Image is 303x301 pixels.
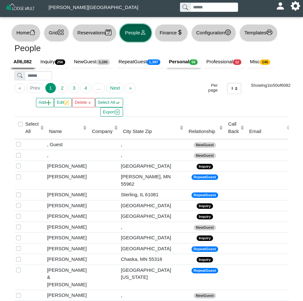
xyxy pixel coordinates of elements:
[95,98,123,107] button: Select Allcheck all
[106,83,124,93] button: Go to next page
[64,100,69,105] svg: pencil square
[14,43,147,54] h3: People
[45,243,88,254] td: [PERSON_NAME]
[202,56,246,68] a: Professional12
[165,56,202,68] a: Personal56
[239,24,278,42] button: Templatesprinter
[119,243,185,254] td: [GEOGRAPHIC_DATA]
[197,203,213,209] span: Inquiry
[58,29,64,35] svg: grid
[72,24,117,42] button: Reservationscalendar2 check
[192,246,218,252] span: RepeatGuest
[197,214,213,219] span: Inquiry
[45,172,88,190] td: [PERSON_NAME]
[278,4,283,8] svg: person fill
[233,59,241,65] span: 12
[281,83,290,88] span: 6082
[45,200,88,211] td: [PERSON_NAME]
[5,3,36,14] img: Z
[273,83,278,88] span: 50
[45,233,88,243] td: [PERSON_NAME]
[123,128,178,135] div: City State Zip
[192,174,218,180] span: RepeatGuest
[197,164,213,169] span: Inquiry
[45,211,88,222] td: [PERSON_NAME]
[246,56,275,68] a: Misc146
[251,83,289,88] h6: Showing to of
[54,98,72,107] button: Editpencil square
[119,172,185,190] td: [PERSON_NAME], MN 55962
[119,200,185,211] td: [GEOGRAPHIC_DATA]
[45,290,88,301] td: [PERSON_NAME]
[125,83,136,93] button: Go to last page
[197,257,213,262] span: Inquiry
[45,150,88,161] td: ,
[189,59,198,65] span: 56
[44,24,69,42] button: Gridgrid
[25,120,39,135] label: Select All
[29,29,35,35] svg: house
[45,265,88,290] td: [PERSON_NAME] & [PERSON_NAME]
[20,59,32,64] b: 6,082
[72,98,95,107] button: Deletex
[100,107,123,117] button: Exportfile excel
[45,190,88,200] td: [PERSON_NAME]
[119,150,185,161] td: ,
[17,73,22,78] svg: search
[197,235,213,241] span: Inquiry
[70,56,115,68] a: NewGuest3,286
[69,83,79,93] button: Go to page 3
[45,222,88,233] td: [PERSON_NAME]
[183,4,188,10] svg: search
[10,56,37,68] a: All6,082
[120,24,151,42] button: Peopleperson
[119,290,185,301] td: ,
[228,120,239,135] div: Call Back
[189,128,218,135] div: Relationship
[267,83,269,88] span: 1
[249,128,285,135] div: Email
[177,29,183,35] svg: currency dollar
[57,83,67,93] button: Go to page 2
[14,83,194,93] ul: Pagination
[36,98,54,107] button: Addplus
[45,83,56,93] button: Go to page 1
[119,254,185,265] td: Chaska, MN 55318
[266,29,272,35] svg: printer
[155,24,188,42] button: Financecurrency dollar
[87,100,92,105] svg: x
[11,24,40,42] button: Homehouse
[92,128,112,135] div: Company
[115,100,120,105] svg: check all
[80,83,91,93] button: Go to page 4
[225,29,231,35] svg: gear
[192,192,218,198] span: RepeatGuest
[119,222,185,233] td: ,
[115,110,120,115] svg: file excel
[119,233,185,243] td: [GEOGRAPHIC_DATA]
[46,100,51,105] svg: plus
[119,190,185,200] td: Sterling, IL 61081
[119,211,185,222] td: [GEOGRAPHIC_DATA]
[204,83,218,93] h6: Per page
[119,265,185,290] td: [GEOGRAPHIC_DATA][US_STATE]
[260,59,270,65] span: 146
[293,4,298,8] svg: gear fill
[191,24,236,42] button: Configurationgear
[147,59,160,65] span: 1,397
[49,128,82,135] div: Name
[119,139,185,150] td: ,
[119,161,185,172] td: [GEOGRAPHIC_DATA]
[55,59,65,65] span: 256
[105,29,111,35] svg: calendar2 check
[45,254,88,265] td: [PERSON_NAME]
[37,56,70,68] a: Inquiry256
[45,161,88,172] td: [PERSON_NAME]
[192,268,218,273] span: RepeatGuest
[140,29,146,35] svg: person
[45,139,88,150] td: , Guest
[115,56,165,68] a: RepeatGuest1,397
